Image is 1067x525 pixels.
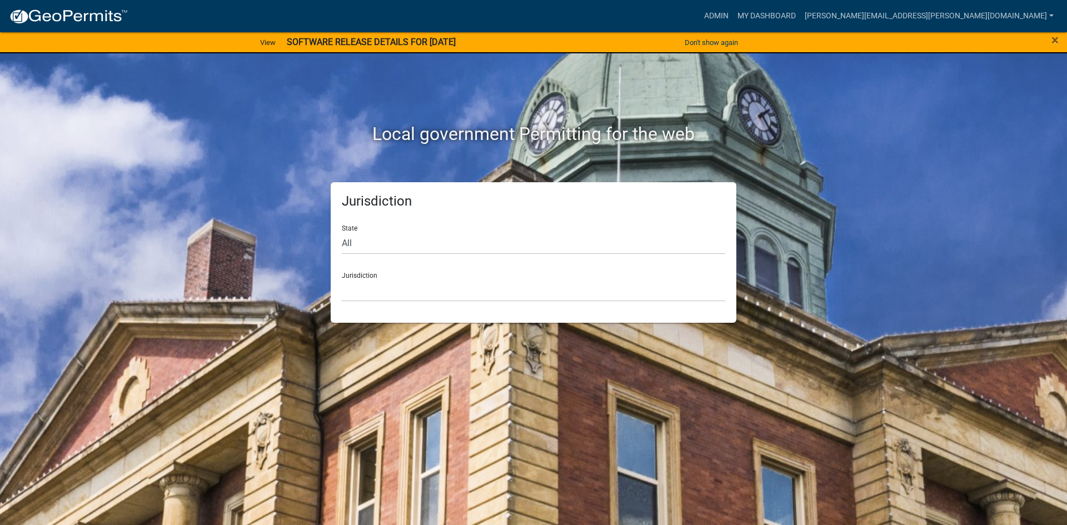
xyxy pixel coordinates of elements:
[1051,33,1059,47] button: Close
[680,33,742,52] button: Don't show again
[700,6,733,27] a: Admin
[342,193,725,209] h5: Jurisdiction
[287,37,456,47] strong: SOFTWARE RELEASE DETAILS FOR [DATE]
[733,6,800,27] a: My Dashboard
[225,123,842,144] h2: Local government Permitting for the web
[1051,32,1059,48] span: ×
[256,33,280,52] a: View
[800,6,1058,27] a: [PERSON_NAME][EMAIL_ADDRESS][PERSON_NAME][DOMAIN_NAME]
